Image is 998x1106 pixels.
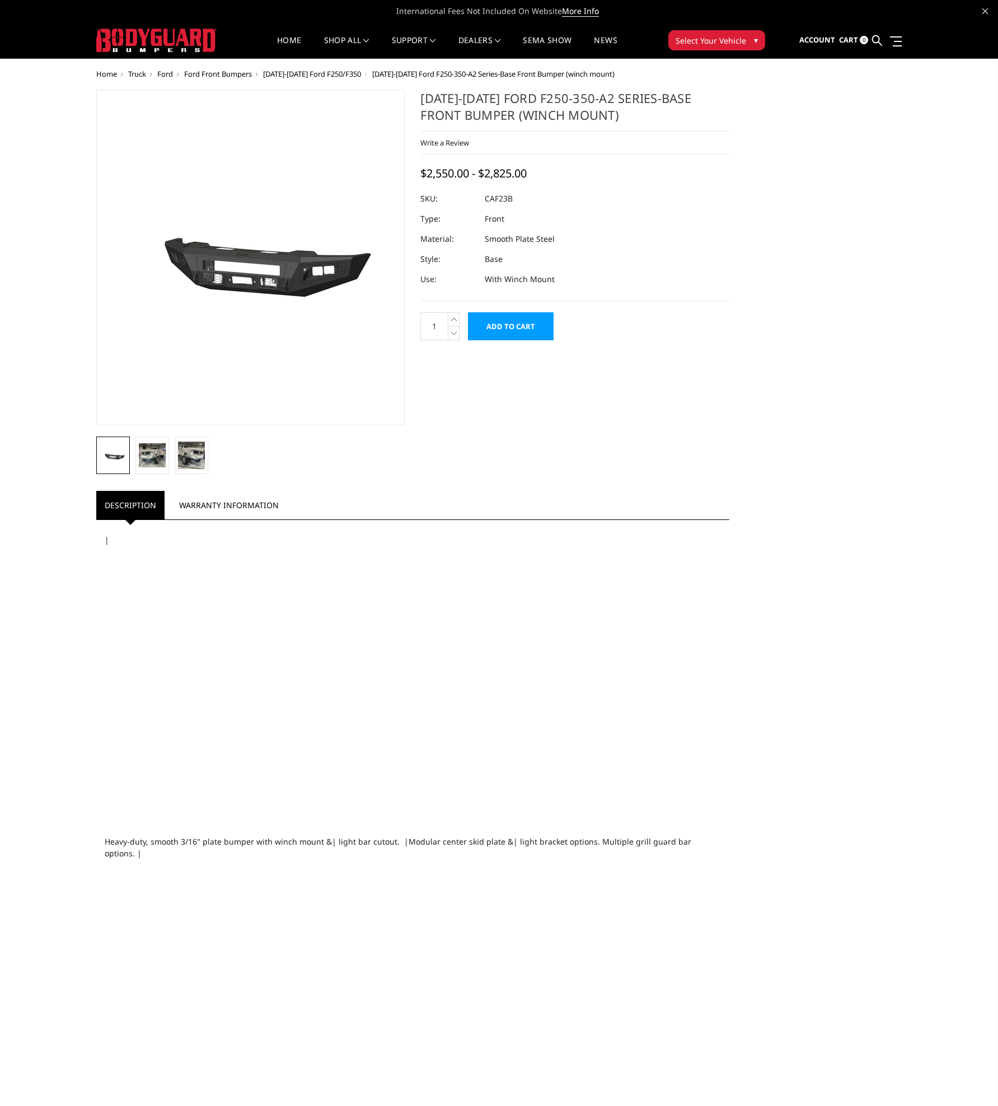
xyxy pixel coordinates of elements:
[594,36,617,58] a: News
[178,442,205,468] img: 2023-2025 Ford F250-350-A2 Series-Base Front Bumper (winch mount)
[839,25,868,55] a: Cart 0
[485,249,503,269] dd: Base
[128,69,146,79] a: Truck
[139,443,166,467] img: 2023-2025 Ford F250-350-A2 Series-Base Front Bumper (winch mount)
[799,25,835,55] a: Account
[420,209,476,229] dt: Type:
[562,6,599,17] a: More Info
[523,36,571,58] a: SEMA Show
[799,35,835,45] span: Account
[392,36,436,58] a: Support
[96,29,217,52] img: BODYGUARD BUMPERS
[420,90,729,132] h1: [DATE]-[DATE] Ford F250-350-A2 Series-Base Front Bumper (winch mount)
[420,166,527,181] span: $2,550.00 - $2,825.00
[372,69,615,79] span: [DATE]-[DATE] Ford F250-350-A2 Series-Base Front Bumper (winch mount)
[668,30,765,50] button: Select Your Vehicle
[420,229,476,249] dt: Material:
[324,36,369,58] a: shop all
[860,36,868,44] span: 0
[157,69,173,79] a: Ford
[277,36,301,58] a: Home
[420,189,476,209] dt: SKU:
[96,69,117,79] a: Home
[468,312,554,340] input: Add to Cart
[839,35,858,45] span: Cart
[420,138,469,148] a: Write a Review
[754,34,758,46] span: ▾
[420,249,476,269] dt: Style:
[485,189,513,209] dd: CAF23B
[100,449,126,462] img: 2023-2025 Ford F250-350-A2 Series-Base Front Bumper (winch mount)
[485,209,504,229] dd: Front
[458,36,501,58] a: Dealers
[171,491,287,519] a: Warranty Information
[263,69,361,79] a: [DATE]-[DATE] Ford F250/F350
[105,534,721,836] div: |
[184,69,252,79] a: Ford Front Bumpers
[105,836,691,859] span: Heavy-duty, smooth 3/16" plate bumper with winch mount &| light bar cutout. |Modular center skid ...
[96,90,405,425] a: 2023-2025 Ford F250-350-A2 Series-Base Front Bumper (winch mount)
[110,192,390,323] img: 2023-2025 Ford F250-350-A2 Series-Base Front Bumper (winch mount)
[485,229,555,249] dd: Smooth Plate Steel
[676,35,746,46] span: Select Your Vehicle
[96,491,165,519] a: Description
[420,269,476,289] dt: Use:
[485,269,555,289] dd: With Winch Mount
